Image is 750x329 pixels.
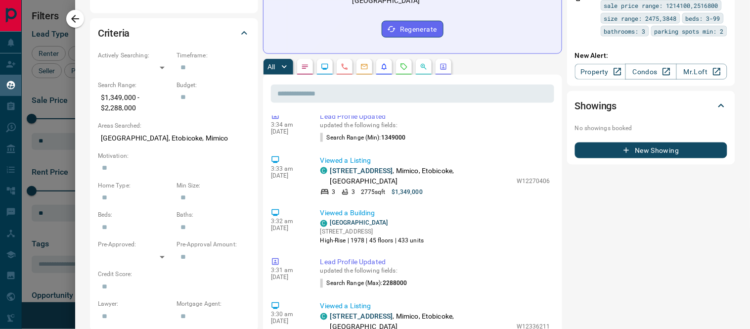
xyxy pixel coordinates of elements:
p: [DATE] [271,274,306,281]
p: $1,349,000 - $2,288,000 [98,90,172,116]
span: bathrooms: 3 [604,26,646,36]
svg: Lead Browsing Activity [321,63,329,71]
div: condos.ca [320,313,327,320]
h2: Showings [575,98,617,114]
span: beds: 3-99 [686,13,720,23]
p: Credit Score: [98,270,250,279]
span: 2288000 [383,280,407,287]
svg: Opportunities [420,63,428,71]
p: Viewed a Building [320,208,550,219]
p: Areas Searched: [98,121,250,130]
p: [DATE] [271,172,306,179]
p: High-Rise | 1978 | 45 floors | 433 units [320,236,424,245]
svg: Emails [360,63,368,71]
span: size range: 2475,3848 [604,13,677,23]
p: Viewed a Listing [320,301,550,312]
p: 3 [332,188,336,196]
span: sale price range: 1214100,2516800 [604,0,718,10]
p: 3:33 am [271,165,306,172]
p: Budget: [176,81,250,90]
p: [STREET_ADDRESS] [320,228,424,236]
a: [STREET_ADDRESS] [330,313,393,321]
div: condos.ca [320,167,327,174]
a: [GEOGRAPHIC_DATA] [330,220,388,227]
p: Search Range: [98,81,172,90]
p: Search Range (Min) : [320,133,406,142]
button: Regenerate [382,21,443,38]
p: No showings booked [575,124,727,133]
div: Showings [575,94,727,118]
p: W12270406 [517,177,550,186]
p: Min Size: [176,181,250,190]
p: Pre-Approval Amount: [176,240,250,249]
p: , Mimico, Etobicoke, [GEOGRAPHIC_DATA] [330,166,512,187]
svg: Calls [341,63,349,71]
p: 3 [352,188,355,196]
svg: Agent Actions [440,63,447,71]
p: [DATE] [271,128,306,135]
a: Mr.Loft [676,64,727,80]
p: Lead Profile Updated [320,111,550,122]
p: updated the following fields: [320,268,550,275]
p: [DATE] [271,318,306,325]
p: [GEOGRAPHIC_DATA], Etobicoke, Mimico [98,130,250,146]
a: Condos [625,64,676,80]
p: Home Type: [98,181,172,190]
span: 1349000 [381,134,406,141]
p: Actively Searching: [98,51,172,60]
p: 3:32 am [271,218,306,225]
p: Baths: [176,211,250,220]
p: Beds: [98,211,172,220]
a: Property [575,64,626,80]
p: $1,349,000 [392,188,423,196]
p: Mortgage Agent: [176,300,250,309]
p: All [267,63,275,70]
p: New Alert: [575,50,727,61]
p: [DATE] [271,225,306,232]
a: [STREET_ADDRESS] [330,167,393,175]
p: Search Range (Max) : [320,279,407,288]
div: condos.ca [320,220,327,227]
h2: Criteria [98,25,130,41]
p: Motivation: [98,151,250,160]
span: parking spots min: 2 [655,26,724,36]
p: Lead Profile Updated [320,257,550,268]
p: 2775 sqft [361,188,386,196]
p: Lawyer: [98,300,172,309]
svg: Notes [301,63,309,71]
p: updated the following fields: [320,122,550,129]
p: Pre-Approved: [98,240,172,249]
svg: Listing Alerts [380,63,388,71]
div: Criteria [98,21,250,45]
p: 3:34 am [271,121,306,128]
button: New Showing [575,142,727,158]
svg: Requests [400,63,408,71]
p: 3:30 am [271,311,306,318]
p: 3:31 am [271,267,306,274]
p: Timeframe: [176,51,250,60]
p: Viewed a Listing [320,155,550,166]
